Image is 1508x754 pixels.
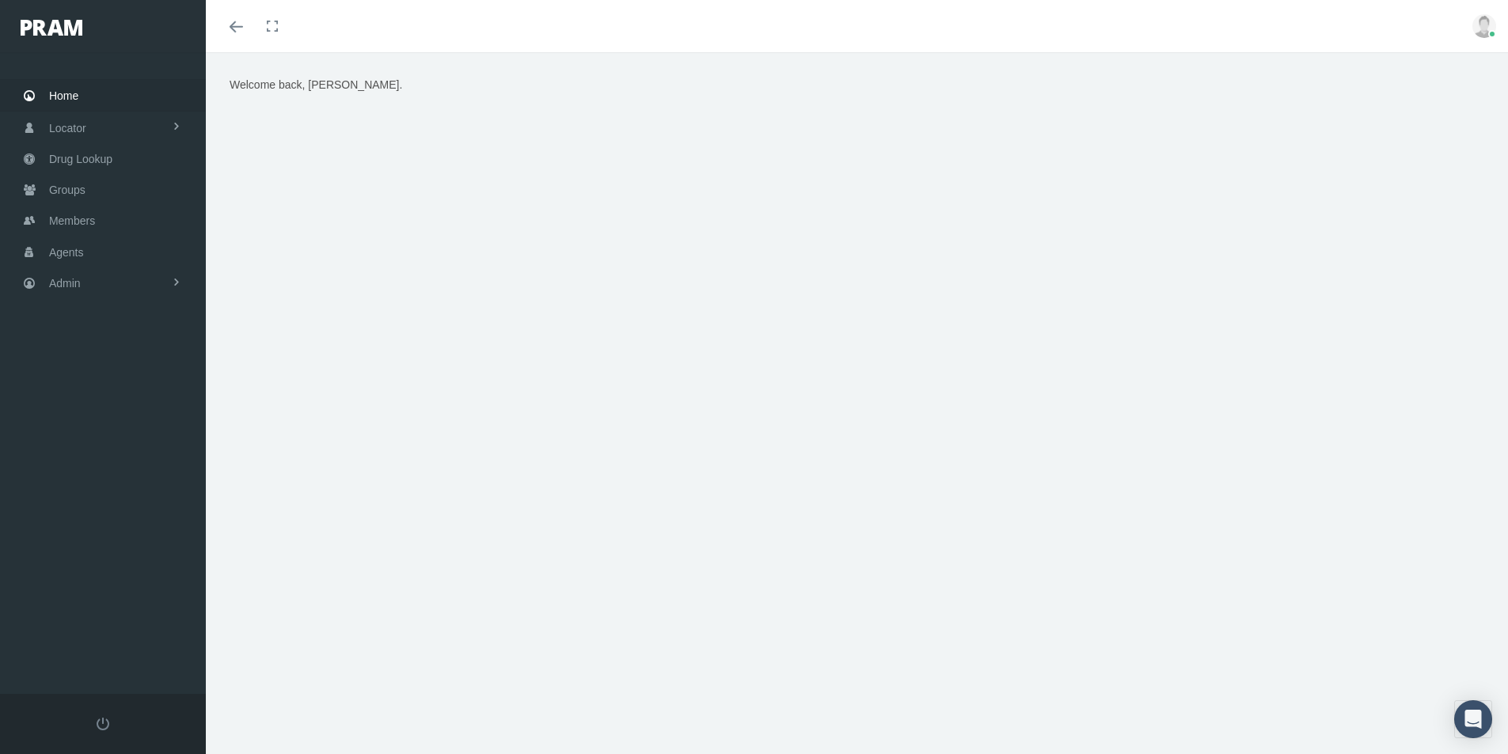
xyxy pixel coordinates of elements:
span: Groups [49,175,85,205]
span: Drug Lookup [49,144,112,174]
span: Admin [49,268,81,298]
div: Open Intercom Messenger [1454,700,1492,738]
img: PRAM_20_x_78.png [21,20,82,36]
span: Members [49,206,95,236]
span: Agents [49,237,84,267]
img: user-placeholder.jpg [1472,14,1496,38]
span: Welcome back, [PERSON_NAME]. [230,78,402,91]
span: Locator [49,113,86,143]
span: Home [49,81,78,111]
